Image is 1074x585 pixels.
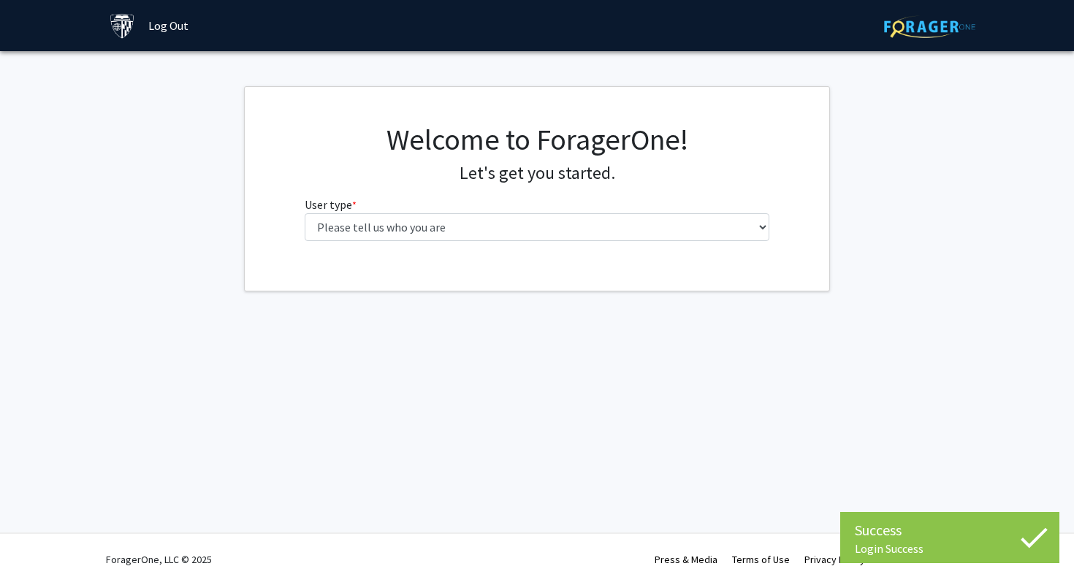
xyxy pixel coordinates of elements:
[884,15,975,38] img: ForagerOne Logo
[305,163,770,184] h4: Let's get you started.
[855,541,1045,556] div: Login Success
[655,553,717,566] a: Press & Media
[855,519,1045,541] div: Success
[106,534,212,585] div: ForagerOne, LLC © 2025
[305,122,770,157] h1: Welcome to ForagerOne!
[804,553,865,566] a: Privacy Policy
[305,196,357,213] label: User type
[110,13,135,39] img: Johns Hopkins University Logo
[732,553,790,566] a: Terms of Use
